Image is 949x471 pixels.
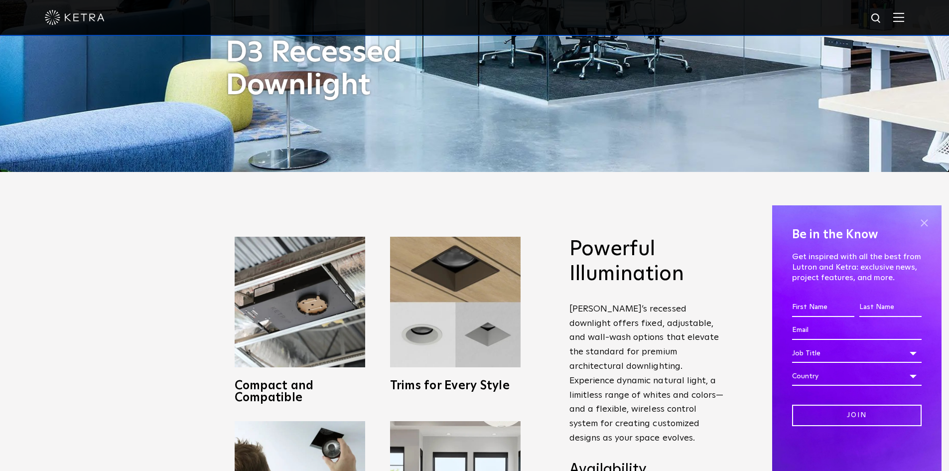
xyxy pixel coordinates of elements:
div: Country [792,367,922,386]
img: ketra-logo-2019-white [45,10,105,25]
p: [PERSON_NAME]’s recessed downlight offers fixed, adjustable, and wall-wash options that elevate t... [569,302,724,446]
h3: Trims for Every Style [390,380,521,392]
input: Email [792,321,922,340]
p: Get inspired with all the best from Lutron and Ketra: exclusive news, project features, and more. [792,252,922,283]
img: compact-and-copatible [235,237,365,367]
input: Last Name [859,298,922,317]
img: trims-for-every-style [390,237,521,367]
img: Hamburger%20Nav.svg [893,12,904,22]
div: Job Title [792,344,922,363]
h1: D3 Recessed Downlight [226,36,480,102]
h4: Be in the Know [792,225,922,244]
h3: Compact and Compatible [235,380,365,404]
input: First Name [792,298,854,317]
img: search icon [870,12,883,25]
h2: Powerful Illumination [569,237,724,287]
input: Join [792,405,922,426]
